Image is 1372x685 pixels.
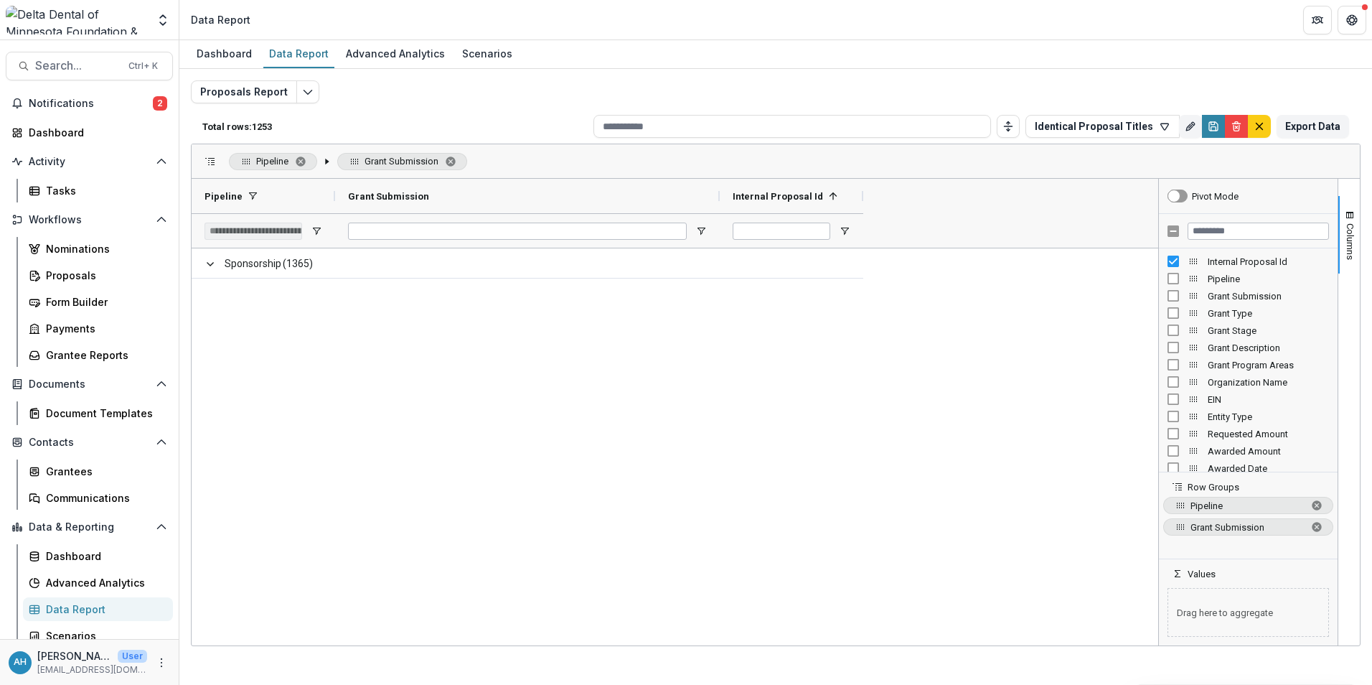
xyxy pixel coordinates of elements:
[23,486,173,510] a: Communications
[733,223,830,240] input: Internal Proposal Id Filter Input
[340,40,451,68] a: Advanced Analytics
[229,153,317,170] span: Pipeline. Press ENTER to sort. Press DELETE to remove
[1208,342,1329,353] span: Grant Description
[1192,191,1239,202] div: Pivot Mode
[46,294,161,309] div: Form Builder
[6,208,173,231] button: Open Workflows
[1338,6,1366,34] button: Get Help
[46,268,161,283] div: Proposals
[256,156,288,167] span: Pipeline
[185,9,256,30] nav: breadcrumb
[1159,322,1338,339] div: Grant Stage Column
[1188,569,1216,579] span: Values
[6,373,173,396] button: Open Documents
[126,58,161,74] div: Ctrl + K
[29,378,150,391] span: Documents
[1277,115,1349,138] button: Export Data
[23,179,173,202] a: Tasks
[1345,223,1355,260] span: Columns
[348,191,429,202] span: Grant Submission
[46,602,161,617] div: Data Report
[1159,270,1338,287] div: Pipeline Column
[29,156,150,168] span: Activity
[1167,588,1329,637] span: Drag here to aggregate
[1159,253,1338,270] div: Internal Proposal Id Column
[997,115,1020,138] button: Toggle auto height
[1163,497,1333,514] span: Pipeline. Press ENTER to sort. Press DELETE to remove
[46,575,161,590] div: Advanced Analytics
[29,521,150,533] span: Data & Reporting
[23,237,173,261] a: Nominations
[1190,500,1305,511] span: Pipeline
[1208,325,1329,336] span: Grant Stage
[29,214,150,226] span: Workflows
[1208,463,1329,474] span: Awarded Date
[153,6,173,34] button: Open entity switcher
[1208,308,1329,319] span: Grant Type
[23,544,173,568] a: Dashboard
[733,191,823,202] span: Internal Proposal Id
[1159,373,1338,391] div: Organization Name Column
[1225,115,1248,138] button: Delete
[263,43,334,64] div: Data Report
[191,40,258,68] a: Dashboard
[6,121,173,144] a: Dashboard
[23,460,173,483] a: Grantees
[37,663,147,676] p: [EMAIL_ADDRESS][DOMAIN_NAME]
[1208,274,1329,284] span: Pipeline
[46,549,161,564] div: Dashboard
[46,241,161,256] div: Nominations
[1188,223,1329,240] input: Filter Columns Input
[23,290,173,314] a: Form Builder
[6,150,173,173] button: Open Activity
[23,264,173,287] a: Proposals
[1208,394,1329,405] span: EIN
[225,249,281,279] span: Sponsorship
[191,43,258,64] div: Dashboard
[1159,493,1338,559] div: Row Groups
[456,43,518,64] div: Scenarios
[1159,425,1338,442] div: Requested Amount Column
[456,40,518,68] a: Scenarios
[1303,6,1332,34] button: Partners
[296,80,319,103] button: Edit selected report
[23,571,173,595] a: Advanced Analytics
[1248,115,1271,138] button: default
[337,153,467,170] span: Grant Submission. Press ENTER to sort. Press DELETE to remove
[1188,482,1239,493] span: Row Groups
[46,321,161,336] div: Payments
[6,516,173,539] button: Open Data & Reporting
[14,658,27,667] div: Annessa Hicks
[283,249,313,279] span: (1365)
[191,80,297,103] button: Proposals Report
[365,156,438,167] span: Grant Submission
[153,654,170,671] button: More
[29,437,150,449] span: Contacts
[1159,304,1338,322] div: Grant Type Column
[1159,356,1338,373] div: Grant Program Areas Column
[1208,256,1329,267] span: Internal Proposal Id
[340,43,451,64] div: Advanced Analytics
[1159,287,1338,304] div: Grant Submission Column
[153,96,167,111] span: 2
[1159,339,1338,356] div: Grant Description Column
[839,225,850,237] button: Open Filter Menu
[37,648,112,663] p: [PERSON_NAME]
[202,121,588,132] p: Total rows: 1253
[1208,377,1329,388] span: Organization Name
[1179,115,1202,138] button: Rename
[46,348,161,363] div: Grantee Reports
[46,464,161,479] div: Grantees
[23,401,173,425] a: Document Templates
[1159,579,1338,646] div: Values
[1159,391,1338,408] div: EIN Column
[29,98,153,110] span: Notifications
[6,52,173,80] button: Search...
[6,6,147,34] img: Delta Dental of Minnesota Foundation & Community Giving logo
[23,317,173,340] a: Payments
[23,624,173,648] a: Scenarios
[1159,408,1338,425] div: Entity Type Column
[1208,411,1329,422] span: Entity Type
[1163,518,1333,536] span: Grant Submission. Press ENTER to sort. Press DELETE to remove
[35,59,120,73] span: Search...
